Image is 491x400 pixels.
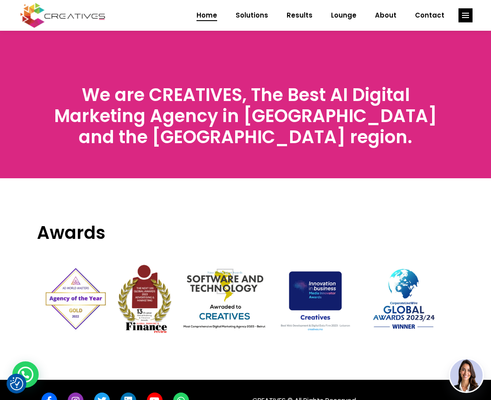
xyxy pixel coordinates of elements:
[10,377,23,390] button: Consent Preferences
[322,4,366,27] a: Lounge
[375,4,396,27] span: About
[187,4,226,27] a: Home
[415,4,444,27] span: Contact
[331,4,356,27] span: Lounge
[196,4,217,27] span: Home
[366,4,406,27] a: About
[37,84,455,148] h3: We are CREATIVES, The Best AI Digital Marketing Agency in [GEOGRAPHIC_DATA] and the [GEOGRAPHIC_D...
[10,377,23,390] img: Revisit consent button
[236,4,268,27] span: Solutions
[458,8,473,22] a: link
[226,4,277,27] a: Solutions
[406,4,454,27] a: Contact
[37,222,455,256] h3: Awards
[277,4,322,27] a: Results
[287,4,313,27] span: Results
[37,261,455,335] img: Creatives | Home
[18,2,107,29] img: Creatives
[450,359,483,392] img: agent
